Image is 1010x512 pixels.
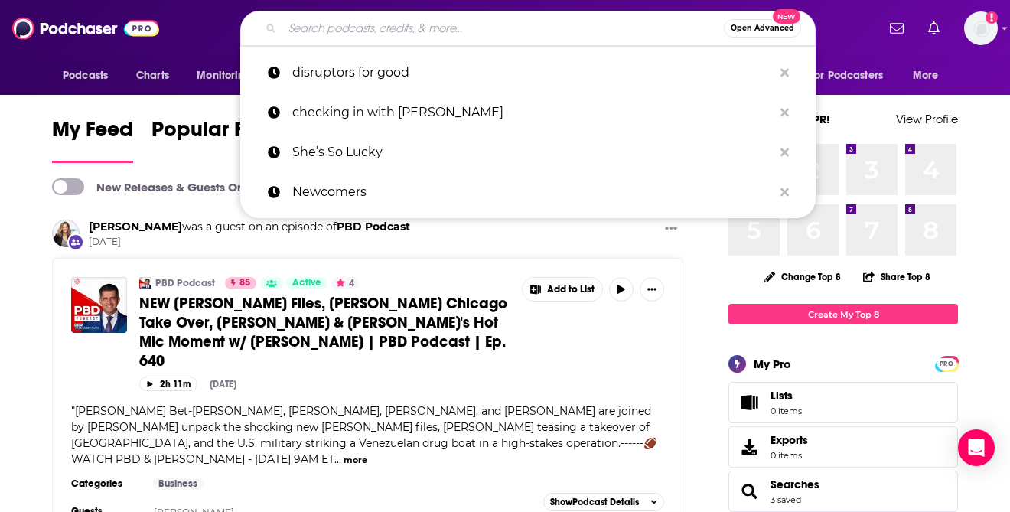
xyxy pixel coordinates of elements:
[771,389,802,403] span: Lists
[63,65,108,86] span: Podcasts
[292,276,321,291] span: Active
[282,16,724,41] input: Search podcasts, credits, & more...
[12,14,159,43] img: Podchaser - Follow, Share and Rate Podcasts
[71,404,656,466] span: [PERSON_NAME] Bet-[PERSON_NAME], [PERSON_NAME], [PERSON_NAME], and [PERSON_NAME] are joined by [P...
[937,357,956,369] a: PRO
[337,220,410,233] a: PBD Podcast
[225,277,256,289] a: 85
[728,426,958,468] a: Exports
[771,389,793,403] span: Lists
[286,277,327,289] a: Active
[240,93,816,132] a: checking in with [PERSON_NAME]
[640,277,664,302] button: Show More Button
[151,116,282,152] span: Popular Feed
[52,220,80,247] img: Jillian Michaels
[810,65,883,86] span: For Podcasters
[913,65,939,86] span: More
[523,278,602,301] button: Show More Button
[240,132,816,172] a: She’s So Lucky
[240,53,816,93] a: disruptors for good
[139,277,151,289] img: PBD Podcast
[964,11,998,45] span: Logged in as alignPR
[734,481,764,502] a: Searches
[884,15,910,41] a: Show notifications dropdown
[734,392,764,413] span: Lists
[292,53,773,93] p: disruptors for good
[771,433,808,447] span: Exports
[67,233,84,250] div: New Appearance
[896,112,958,126] a: View Profile
[292,132,773,172] p: She’s So Lucky
[731,24,794,32] span: Open Advanced
[186,61,271,90] button: open menu
[331,277,359,289] button: 4
[240,11,816,46] div: Search podcasts, credits, & more...
[210,379,236,390] div: [DATE]
[151,116,282,163] a: Popular Feed
[543,493,664,511] button: ShowPodcast Details
[152,478,204,490] a: Business
[958,429,995,466] div: Open Intercom Messenger
[71,478,140,490] h3: Categories
[89,220,410,234] h3: was a guest on an episode of
[922,15,946,41] a: Show notifications dropdown
[334,452,341,466] span: ...
[240,172,816,212] a: Newcomers
[52,178,253,195] a: New Releases & Guests Only
[728,471,958,512] span: Searches
[964,11,998,45] button: Show profile menu
[52,116,133,163] a: My Feed
[197,65,251,86] span: Monitoring
[771,406,802,416] span: 0 items
[734,436,764,458] span: Exports
[139,377,197,391] button: 2h 11m
[52,61,128,90] button: open menu
[771,450,808,461] span: 0 items
[964,11,998,45] img: User Profile
[52,116,133,152] span: My Feed
[902,61,958,90] button: open menu
[862,262,931,292] button: Share Top 8
[139,294,511,370] a: NEW [PERSON_NAME] Files, [PERSON_NAME] Chicago Take Over, [PERSON_NAME] & [PERSON_NAME]'s Hot Mic...
[71,277,127,333] img: NEW Epstein Files, Trump's Chicago Take Over, Putin & Xi's Hot Mic Moment w/ Jillian Michaels | P...
[71,404,656,466] span: "
[239,276,250,291] span: 85
[659,220,683,239] button: Show More Button
[89,220,182,233] a: Jillian Michaels
[728,382,958,423] a: Lists
[986,11,998,24] svg: Add a profile image
[728,304,958,324] a: Create My Top 8
[754,357,791,371] div: My Pro
[771,478,819,491] a: Searches
[155,277,215,289] a: PBD Podcast
[126,61,178,90] a: Charts
[89,236,410,249] span: [DATE]
[800,61,905,90] button: open menu
[139,294,507,370] span: NEW [PERSON_NAME] Files, [PERSON_NAME] Chicago Take Over, [PERSON_NAME] & [PERSON_NAME]'s Hot Mic...
[937,358,956,370] span: PRO
[136,65,169,86] span: Charts
[771,494,801,505] a: 3 saved
[547,284,595,295] span: Add to List
[292,172,773,212] p: Newcomers
[550,497,639,507] span: Show Podcast Details
[292,93,773,132] p: checking in with michelle
[755,267,850,286] button: Change Top 8
[344,454,367,467] button: more
[773,9,800,24] span: New
[724,19,801,38] button: Open AdvancedNew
